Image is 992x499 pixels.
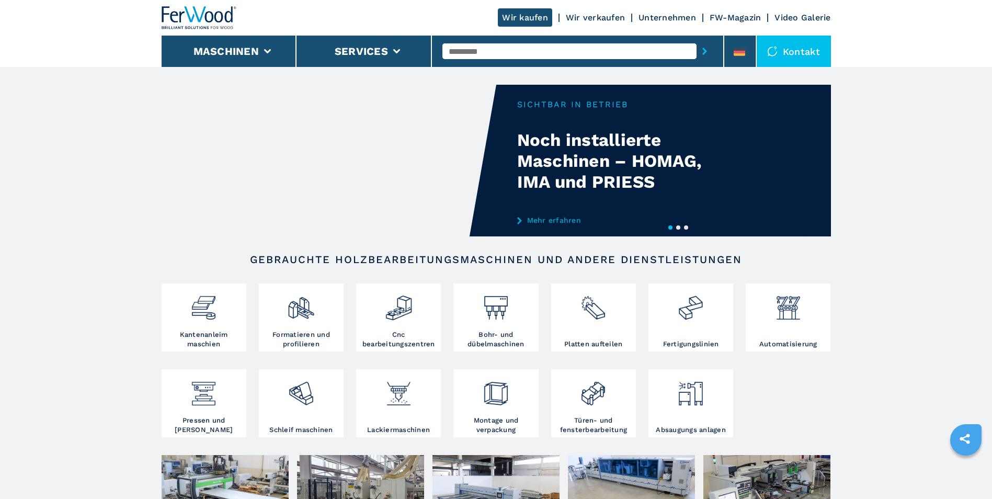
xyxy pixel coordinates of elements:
h3: Automatisierung [759,339,817,349]
button: 1 [668,225,672,230]
a: Türen- und fensterbearbeitung [551,369,636,437]
a: Lackiermaschinen [356,369,441,437]
img: lavorazione_porte_finestre_2.png [579,372,607,407]
a: Fertigungslinien [648,283,733,351]
iframe: Chat [948,452,984,491]
a: Kantenanleim maschien [162,283,246,351]
a: Schleif maschinen [259,369,344,437]
h3: Pressen und [PERSON_NAME] [164,416,244,435]
a: Mehr erfahren [517,216,722,224]
h2: Gebrauchte Holzbearbeitungsmaschinen und andere Dienstleistungen [195,253,797,266]
h3: Fertigungslinien [663,339,719,349]
button: Services [335,45,388,58]
img: automazione.png [774,286,802,322]
h3: Cnc bearbeitungszentren [359,330,438,349]
a: Pressen und [PERSON_NAME] [162,369,246,437]
a: FW-Magazin [710,13,761,22]
button: 2 [676,225,680,230]
img: montaggio_imballaggio_2.png [482,372,510,407]
h3: Montage und verpackung [456,416,535,435]
img: Kontakt [767,46,778,56]
a: Platten aufteilen [551,283,636,351]
img: verniciatura_1.png [385,372,413,407]
h3: Platten aufteilen [564,339,622,349]
img: aspirazione_1.png [677,372,704,407]
img: squadratrici_2.png [287,286,315,322]
a: Wir kaufen [498,8,552,27]
button: Maschinen [193,45,259,58]
a: Bohr- und dübelmaschinen [453,283,538,351]
img: Ferwood [162,6,237,29]
a: Absaugungs anlagen [648,369,733,437]
img: levigatrici_2.png [287,372,315,407]
h3: Formatieren und profilieren [261,330,341,349]
a: Cnc bearbeitungszentren [356,283,441,351]
h3: Absaugungs anlagen [656,425,726,435]
img: foratrici_inseritrici_2.png [482,286,510,322]
img: centro_di_lavoro_cnc_2.png [385,286,413,322]
a: Unternehmen [638,13,696,22]
a: Formatieren und profilieren [259,283,344,351]
img: pressa-strettoia.png [190,372,218,407]
video: Your browser does not support the video tag. [162,85,496,236]
a: Automatisierung [746,283,830,351]
h3: Lackiermaschinen [367,425,430,435]
h3: Kantenanleim maschien [164,330,244,349]
img: linee_di_produzione_2.png [677,286,704,322]
h3: Schleif maschinen [269,425,333,435]
div: Kontakt [757,36,831,67]
a: sharethis [952,426,978,452]
h3: Türen- und fensterbearbeitung [554,416,633,435]
img: bordatrici_1.png [190,286,218,322]
img: sezionatrici_2.png [579,286,607,322]
button: submit-button [697,39,713,63]
a: Wir verkaufen [566,13,625,22]
h3: Bohr- und dübelmaschinen [456,330,535,349]
a: Montage und verpackung [453,369,538,437]
a: Video Galerie [774,13,830,22]
button: 3 [684,225,688,230]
